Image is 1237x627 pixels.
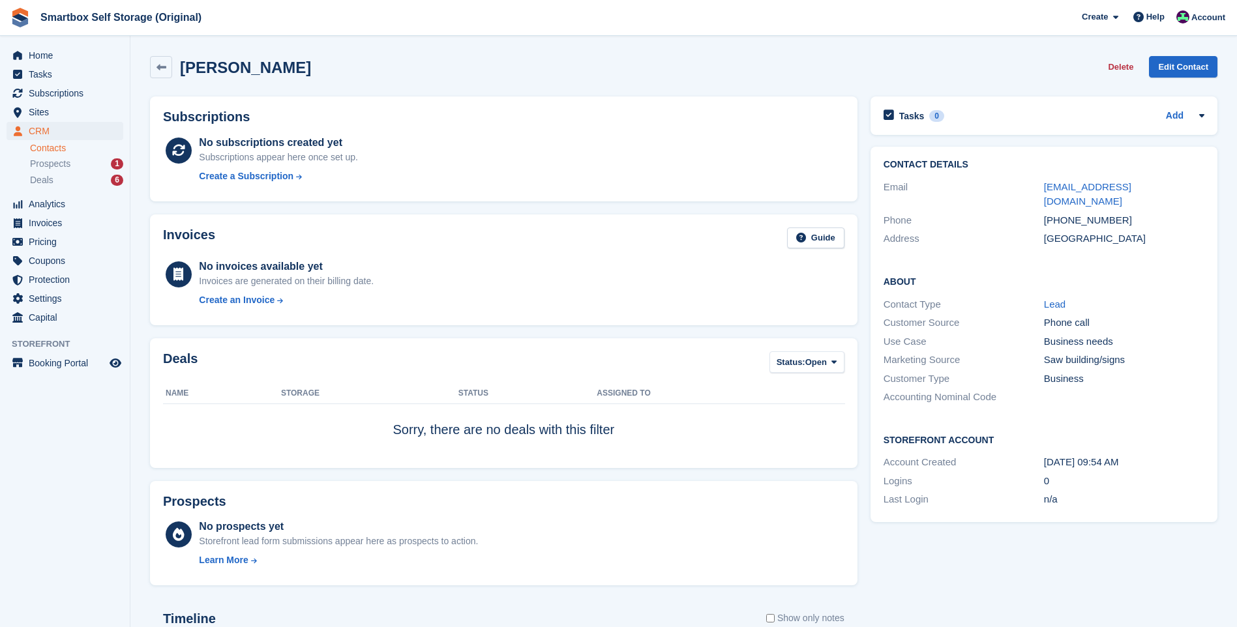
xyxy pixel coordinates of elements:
span: Account [1191,11,1225,24]
a: Create an Invoice [199,293,374,307]
div: Customer Source [884,315,1044,330]
h2: Deals [163,351,198,375]
a: menu [7,122,123,140]
a: menu [7,289,123,308]
span: Sorry, there are no deals with this filter [393,422,614,437]
label: Show only notes [766,611,844,625]
a: Preview store [108,355,123,371]
span: Analytics [29,195,107,213]
span: Open [805,356,827,369]
a: Guide [787,227,844,249]
div: n/a [1044,492,1204,507]
a: Create a Subscription [199,169,358,183]
a: Prospects 1 [30,157,123,171]
div: Subscriptions appear here once set up. [199,151,358,164]
span: Sites [29,103,107,121]
div: Marketing Source [884,353,1044,368]
span: Tasks [29,65,107,83]
div: Create a Subscription [199,169,293,183]
a: menu [7,195,123,213]
a: menu [7,233,123,251]
span: Invoices [29,214,107,232]
span: Create [1082,10,1108,23]
th: Name [163,383,281,404]
div: 6 [111,175,123,186]
a: menu [7,252,123,270]
h2: About [884,274,1204,287]
a: menu [7,84,123,102]
div: Contact Type [884,297,1044,312]
span: Status: [777,356,805,369]
div: Storefront lead form submissions appear here as prospects to action. [199,534,478,548]
a: Lead [1044,299,1066,310]
span: Help [1146,10,1165,23]
div: [PHONE_NUMBER] [1044,213,1204,228]
a: menu [7,270,123,289]
span: Deals [30,174,53,186]
div: Phone call [1044,315,1204,330]
span: Booking Portal [29,354,107,372]
div: 0 [1044,474,1204,489]
a: Contacts [30,142,123,154]
span: Capital [29,308,107,327]
h2: Timeline [163,611,216,626]
div: Accounting Nominal Code [884,390,1044,405]
a: menu [7,65,123,83]
th: Assigned to [597,383,844,404]
span: Pricing [29,233,107,251]
span: CRM [29,122,107,140]
a: Smartbox Self Storage (Original) [35,7,207,28]
h2: [PERSON_NAME] [180,59,311,76]
div: Create an Invoice [199,293,275,307]
h2: Tasks [899,110,925,122]
input: Show only notes [766,611,775,625]
th: Storage [281,383,458,404]
a: Deals 6 [30,173,123,187]
a: [EMAIL_ADDRESS][DOMAIN_NAME] [1044,181,1131,207]
a: menu [7,214,123,232]
img: stora-icon-8386f47178a22dfd0bd8f6a31ec36ba5ce8667c1dd55bd0f319d3a0aa187defe.svg [10,8,30,27]
a: menu [7,46,123,65]
div: No invoices available yet [199,259,374,274]
a: Learn More [199,553,478,567]
div: Use Case [884,334,1044,349]
div: Learn More [199,553,248,567]
div: Account Created [884,455,1044,470]
div: Email [884,180,1044,209]
h2: Storefront Account [884,433,1204,446]
div: Customer Type [884,372,1044,386]
div: Phone [884,213,1044,228]
div: [DATE] 09:54 AM [1044,455,1204,470]
h2: Invoices [163,227,215,249]
div: Last Login [884,492,1044,507]
span: Prospects [30,158,70,170]
div: No subscriptions created yet [199,135,358,151]
div: Address [884,231,1044,246]
img: Alex Selenitsas [1176,10,1189,23]
div: 1 [111,158,123,169]
a: menu [7,103,123,121]
button: Status: Open [769,351,844,373]
span: Storefront [12,338,130,351]
a: menu [7,354,123,372]
span: Subscriptions [29,84,107,102]
span: Protection [29,270,107,289]
a: menu [7,308,123,327]
span: Home [29,46,107,65]
a: Add [1166,109,1184,124]
div: No prospects yet [199,519,478,534]
h2: Prospects [163,494,226,509]
span: Settings [29,289,107,308]
div: Business [1044,372,1204,386]
div: Business needs [1044,334,1204,349]
th: Status [458,383,597,404]
button: Delete [1103,56,1139,78]
div: Logins [884,474,1044,489]
h2: Subscriptions [163,109,844,124]
div: Saw building/signs [1044,353,1204,368]
div: 0 [929,110,944,122]
span: Coupons [29,252,107,270]
div: [GEOGRAPHIC_DATA] [1044,231,1204,246]
div: Invoices are generated on their billing date. [199,274,374,288]
a: Edit Contact [1149,56,1217,78]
